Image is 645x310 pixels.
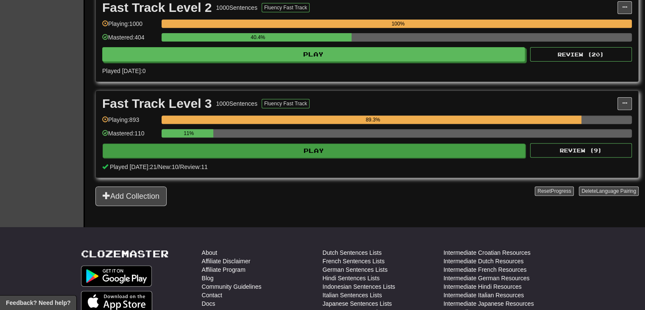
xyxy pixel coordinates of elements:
[323,282,395,291] a: Indonesian Sentences Lists
[164,129,213,138] div: 11%
[102,20,157,34] div: Playing: 1000
[202,274,214,282] a: Blog
[262,99,310,108] button: Fluency Fast Track
[323,299,392,308] a: Japanese Sentences Lists
[164,20,632,28] div: 100%
[323,257,385,265] a: French Sentences Lists
[102,68,145,74] span: Played [DATE]: 0
[110,163,156,170] span: Played [DATE]: 21
[103,144,525,158] button: Play
[102,47,525,62] button: Play
[323,291,382,299] a: Italian Sentences Lists
[102,33,157,47] div: Mastered: 404
[158,163,178,170] span: New: 10
[530,143,632,158] button: Review (9)
[216,3,257,12] div: 1000 Sentences
[202,248,218,257] a: About
[180,163,207,170] span: Review: 11
[444,265,527,274] a: Intermediate French Resources
[202,257,251,265] a: Affiliate Disclaimer
[81,248,169,259] a: Clozemaster
[551,188,571,194] span: Progress
[179,163,180,170] span: /
[579,186,639,196] button: DeleteLanguage Pairing
[156,163,158,170] span: /
[535,186,573,196] button: ResetProgress
[596,188,636,194] span: Language Pairing
[164,116,581,124] div: 89.3%
[444,282,522,291] a: Intermediate Hindi Resources
[444,248,531,257] a: Intermediate Croatian Resources
[323,274,380,282] a: Hindi Sentences Lists
[444,291,524,299] a: Intermediate Italian Resources
[164,33,352,42] div: 40.4%
[102,97,212,110] div: Fast Track Level 3
[202,299,215,308] a: Docs
[444,274,530,282] a: Intermediate German Resources
[530,47,632,62] button: Review (20)
[102,116,157,130] div: Playing: 893
[216,99,257,108] div: 1000 Sentences
[202,282,262,291] a: Community Guidelines
[262,3,310,12] button: Fluency Fast Track
[102,129,157,143] div: Mastered: 110
[323,265,388,274] a: German Sentences Lists
[102,1,212,14] div: Fast Track Level 2
[6,299,70,307] span: Open feedback widget
[444,299,534,308] a: Intermediate Japanese Resources
[323,248,382,257] a: Dutch Sentences Lists
[202,265,246,274] a: Affiliate Program
[81,265,152,287] img: Get it on Google Play
[202,291,222,299] a: Contact
[444,257,524,265] a: Intermediate Dutch Resources
[95,186,167,206] button: Add Collection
